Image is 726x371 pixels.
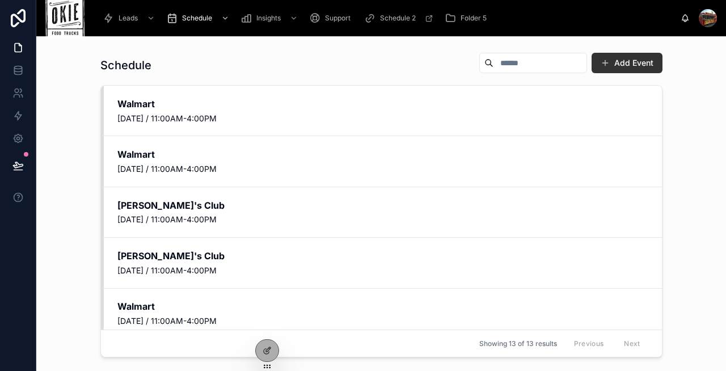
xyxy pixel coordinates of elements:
h2: [PERSON_NAME]'s Club [117,250,648,262]
span: Insights [256,14,281,23]
span: [DATE] / 11:00AM-4:00PM [117,265,648,276]
span: [DATE] / 11:00AM-4:00PM [117,163,648,175]
h2: [PERSON_NAME]'s Club [117,199,648,212]
span: Schedule 2 [380,14,416,23]
h1: Schedule [100,57,151,73]
div: scrollable content [94,6,681,31]
a: Leads [99,8,161,28]
span: Schedule [182,14,212,23]
span: Folder 5 [461,14,487,23]
button: Add Event [592,53,662,73]
a: Insights [237,8,303,28]
h2: Walmart [117,98,648,110]
span: [DATE] / 11:00AM-4:00PM [117,113,648,124]
h2: Walmart [117,148,648,161]
h2: Walmart [117,300,648,313]
span: Support [325,14,351,23]
a: Schedule 2 [361,8,439,28]
a: Support [306,8,358,28]
a: Schedule [163,8,235,28]
span: Leads [119,14,138,23]
span: [DATE] / 11:00AM-4:00PM [117,315,648,327]
span: Showing 13 of 13 results [479,339,557,348]
span: [DATE] / 11:00AM-4:00PM [117,214,648,225]
a: Folder 5 [441,8,495,28]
